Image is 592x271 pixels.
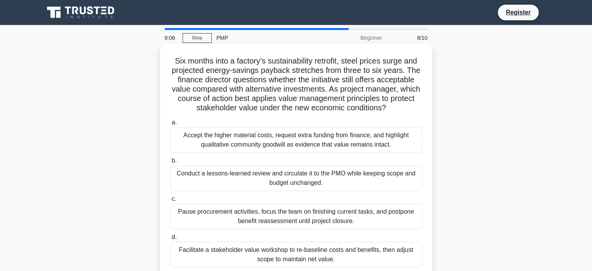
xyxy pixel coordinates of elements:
span: d. [172,234,177,240]
div: 9:06 [160,30,183,46]
h5: Six months into a factory’s sustainability retrofit, steel prices surge and projected energy-savi... [169,56,423,113]
a: Register [501,7,535,17]
span: b. [172,157,177,164]
div: 8/10 [387,30,432,46]
div: Pause procurement activities, focus the team on finishing current tasks, and postpone benefit rea... [170,204,422,229]
div: Accept the higher material costs, request extra funding from finance, and highlight qualitative c... [170,127,422,153]
span: a. [172,119,177,126]
div: PMP [212,30,319,46]
div: Beginner [319,30,387,46]
span: c. [172,195,176,202]
a: Stop [183,33,212,43]
div: Conduct a lessons-learned review and circulate it to the PMO while keeping scope and budget uncha... [170,165,422,191]
div: Facilitate a stakeholder value workshop to re-baseline costs and benefits, then adjust scope to m... [170,242,422,267]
